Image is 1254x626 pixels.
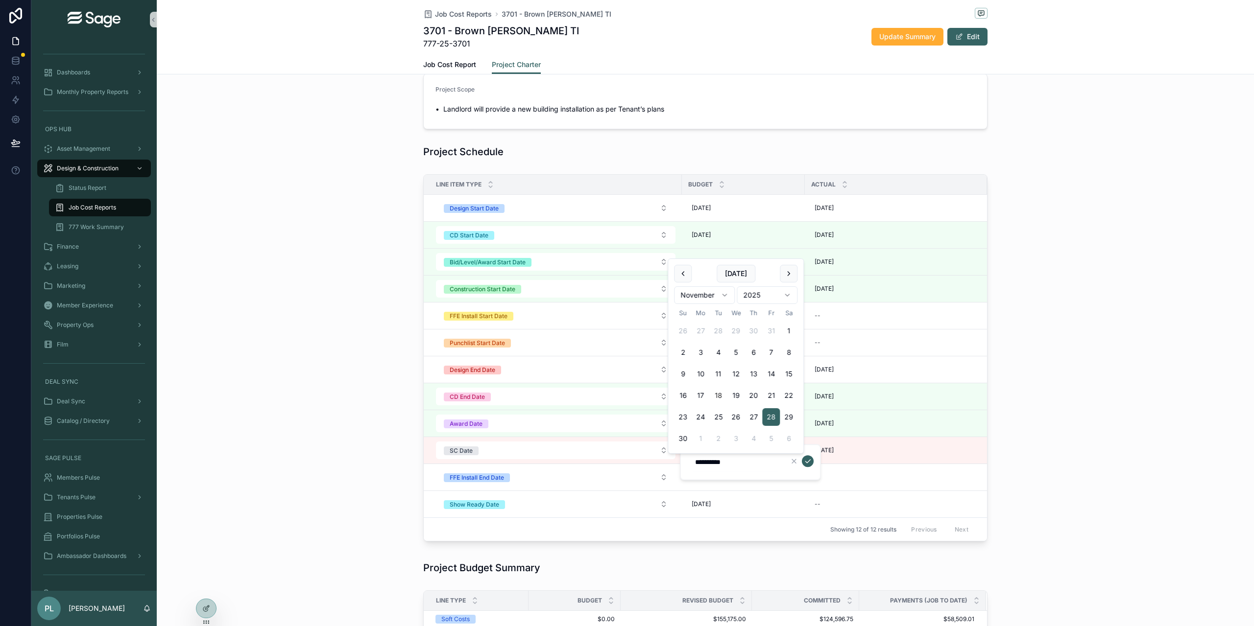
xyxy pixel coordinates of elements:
th: Sunday [674,308,692,318]
a: Member Experience [37,297,151,314]
span: $155,175.00 [627,615,746,623]
button: Thursday, November 13th, 2025 [745,365,762,383]
a: Portfolios Pulse [37,528,151,545]
div: scrollable content [31,39,157,591]
button: [DATE] [717,265,755,282]
div: CD Start Date [450,231,488,240]
th: Friday [762,308,780,318]
a: Property Ops [37,316,151,334]
a: Finance [37,238,151,255]
span: Revised Budget [682,597,733,604]
a: Dashboards [37,64,151,81]
span: Deal Sync [57,397,85,405]
a: Tenants Pulse [37,488,151,506]
span: $58,509.01 [860,615,974,623]
a: Leasing [37,257,151,275]
span: Marketing [57,282,85,290]
button: Select Button [436,253,675,271]
button: Saturday, November 22nd, 2025 [780,387,797,404]
button: Tuesday, November 4th, 2025 [709,344,727,361]
button: Select Button [436,468,675,486]
span: Showing 12 of 12 results [830,526,896,533]
button: Select Button [436,415,675,432]
div: -- [815,312,820,320]
button: Friday, December 5th, 2025 [762,430,780,447]
div: FFE Install Start Date [450,312,507,321]
span: [DATE] [692,204,711,212]
button: Sunday, November 16th, 2025 [674,387,692,404]
button: Sunday, November 9th, 2025 [674,365,692,383]
button: Saturday, November 15th, 2025 [780,365,797,383]
div: -- [815,500,820,508]
button: Update Summary [871,28,943,46]
a: Design & Construction [37,160,151,177]
button: Select Button [436,226,675,244]
th: Thursday [745,308,762,318]
th: Saturday [780,308,797,318]
a: Project Charter [492,56,541,74]
span: $124,596.75 [758,615,853,623]
span: [DATE] [692,231,711,239]
span: Job Cost Reports [69,204,116,211]
span: [DATE] [815,419,834,427]
h1: Project Schedule [423,145,504,159]
a: Built Pages [37,584,151,602]
span: Catalog / Directory [57,417,110,425]
span: Tenants Pulse [57,493,96,501]
span: Project Scope [435,86,475,93]
button: Select Button [436,199,675,217]
button: Edit [947,28,988,46]
span: • Landlord will provide a new building installation as per Tenant’s plans [435,104,975,114]
div: Show Ready Date [450,500,499,509]
span: $0.00 [534,615,615,623]
span: Film [57,341,69,348]
button: Thursday, November 6th, 2025 [745,344,762,361]
button: Select Button [436,495,675,513]
button: Tuesday, November 11th, 2025 [709,365,727,383]
span: Budget [578,597,602,604]
button: Friday, November 14th, 2025 [762,365,780,383]
button: Sunday, November 30th, 2025 [674,430,692,447]
h1: Project Budget Summary [423,561,540,575]
div: Soft Costs [441,615,470,624]
span: [DATE] [815,285,834,293]
a: SAGE PULSE [37,449,151,467]
a: Catalog / Directory [37,412,151,430]
button: Wednesday, November 26th, 2025 [727,408,745,426]
span: [DATE] [815,204,834,212]
span: Built Pages [57,589,88,597]
button: Tuesday, December 2nd, 2025 [709,430,727,447]
span: Dashboards [57,69,90,76]
span: OPS HUB [45,125,72,133]
button: Monday, November 17th, 2025 [692,387,709,404]
span: 777 Work Summary [69,223,124,231]
button: Select Button [436,334,675,351]
button: Tuesday, October 28th, 2025 [709,322,727,340]
span: 777-25-3701 [423,38,579,49]
button: Saturday, November 8th, 2025 [780,344,797,361]
a: Film [37,336,151,353]
a: Members Pulse [37,469,151,487]
span: Properties Pulse [57,513,102,521]
span: [DATE] [815,231,834,239]
button: Wednesday, November 5th, 2025 [727,344,745,361]
button: Wednesday, October 29th, 2025 [727,322,745,340]
span: Portfolios Pulse [57,533,100,540]
button: Thursday, November 27th, 2025 [745,408,762,426]
span: Payments (Job To Date) [890,597,967,604]
th: Wednesday [727,308,745,318]
div: Punchlist Start Date [450,339,505,348]
p: [PERSON_NAME] [69,603,125,613]
a: OPS HUB [37,120,151,138]
span: DEAL SYNC [45,378,78,386]
a: 3701 - Brown [PERSON_NAME] TI [502,9,611,19]
button: Friday, November 21st, 2025 [762,387,780,404]
span: Job Cost Report [423,60,476,70]
button: Friday, November 28th, 2025, selected [762,408,780,426]
a: Deal Sync [37,393,151,410]
span: PL [45,603,54,614]
div: SC Date [450,446,473,455]
span: Leasing [57,262,78,270]
div: Award Date [450,419,482,428]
